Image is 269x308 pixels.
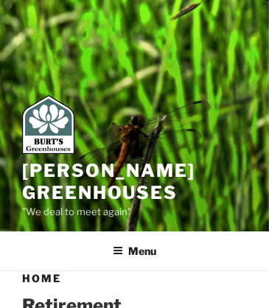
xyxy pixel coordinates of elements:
a: [PERSON_NAME] Greenhouses [22,160,195,203]
h1: Home [22,271,247,286]
img: Burt's Greenhouses [22,95,74,154]
p: "We deal to meet again" [22,204,247,220]
button: Menu [102,233,167,269]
